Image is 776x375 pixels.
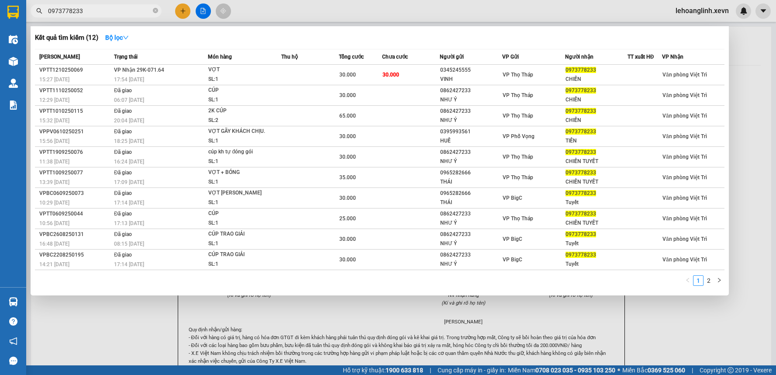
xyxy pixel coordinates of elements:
span: VP Thọ Tháp [503,92,533,98]
div: SL: 1 [208,198,274,208]
a: 2 [704,276,714,285]
span: Văn phòng Việt Trì [662,195,707,201]
div: VPBC0609250073 [39,189,111,198]
span: [PERSON_NAME] [39,54,80,60]
span: 30.000 [339,195,356,201]
span: 0973778233 [566,231,596,237]
span: 12:29 [DATE] [39,97,69,103]
span: VP Nhận 29K-071.64 [114,67,164,73]
span: 17:09 [DATE] [114,179,144,185]
span: VP Gửi [502,54,519,60]
div: CHIẾN [566,95,627,104]
div: VPTT1110250052 [39,86,111,95]
img: warehouse-icon [9,57,18,66]
span: VP Nhận [662,54,683,60]
span: TT xuất HĐ [628,54,654,60]
div: SL: 1 [208,177,274,187]
img: solution-icon [9,101,18,110]
a: 1 [693,276,703,285]
span: 17:14 [DATE] [114,200,144,206]
span: 0973778233 [566,252,596,258]
div: CHIẾN TUYẾT [566,177,627,187]
span: 15:27 [DATE] [39,76,69,83]
span: Văn phòng Việt Trì [662,72,707,78]
div: Tuyết [566,260,627,269]
span: search [36,8,42,14]
img: logo-vxr [7,6,19,19]
div: CHIẾN TUYẾT [566,219,627,228]
div: VPBC2208250195 [39,250,111,260]
div: VPTT1009250077 [39,168,111,177]
div: VỢT + BÓNG [208,168,274,177]
span: Đã giao [114,128,132,135]
div: NHƯ Ý [440,239,502,248]
span: Chưa cước [382,54,408,60]
span: Người nhận [565,54,593,60]
div: NHƯ Ý [440,95,502,104]
div: HUẾ [440,136,502,146]
span: 17:13 [DATE] [114,220,144,226]
div: SL: 1 [208,260,274,269]
div: SL: 1 [208,75,274,84]
span: 16:24 [DATE] [114,159,144,165]
div: 0862427233 [440,107,502,116]
span: 30.000 [339,236,356,242]
div: SL: 2 [208,116,274,125]
div: 0862427233 [440,250,502,260]
span: VP BigC [503,257,522,263]
span: Văn phòng Việt Trì [662,174,707,181]
div: VỢT [208,65,274,75]
div: SL: 1 [208,136,274,146]
div: 0862427233 [440,230,502,239]
span: 0973778233 [566,190,596,196]
div: 0862427233 [440,86,502,95]
strong: Bộ lọc [105,34,129,41]
div: 0345245555 [440,66,502,75]
div: NHƯ Ý [440,157,502,166]
span: message [9,357,17,365]
span: Văn phòng Việt Trì [662,92,707,98]
div: 0395993561 [440,127,502,136]
span: Trạng thái [114,54,138,60]
span: 10:29 [DATE] [39,200,69,206]
span: Đã giao [114,252,132,258]
div: VỢT GÃY KHÁCH CHỊU. [208,127,274,136]
div: Tuyết [566,198,627,207]
span: VP Thọ Tháp [503,72,533,78]
span: Đã giao [114,108,132,114]
img: warehouse-icon [9,79,18,88]
div: VPBC2608250131 [39,230,111,239]
div: 0965282666 [440,168,502,177]
span: Văn phòng Việt Trì [662,257,707,263]
span: question-circle [9,317,17,326]
div: VPTT1010250115 [39,107,111,116]
div: VPTT1210250069 [39,66,111,75]
span: 06:07 [DATE] [114,97,144,103]
span: VP BigC [503,195,522,201]
span: left [685,278,690,283]
span: 20:04 [DATE] [114,118,144,124]
span: notification [9,337,17,345]
span: close-circle [153,8,158,13]
span: 13:39 [DATE] [39,179,69,185]
span: close-circle [153,7,158,15]
span: 16:48 [DATE] [39,241,69,247]
li: Previous Page [683,275,693,286]
div: SL: 1 [208,219,274,228]
span: 30.000 [339,72,356,78]
div: VPTT1909250076 [39,148,111,157]
span: 65.000 [339,113,356,119]
li: 2 [704,275,714,286]
span: Món hàng [208,54,232,60]
span: VP Thọ Tháp [503,215,533,222]
span: 08:15 [DATE] [114,241,144,247]
div: NHƯ Ý [440,260,502,269]
span: Người gửi [440,54,464,60]
span: VP Phố Vọng [503,133,535,139]
span: 0973778233 [566,211,596,217]
span: Thu hộ [281,54,298,60]
li: Next Page [714,275,724,286]
span: 15:56 [DATE] [39,138,69,144]
input: Tìm tên, số ĐT hoặc mã đơn [48,6,151,16]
